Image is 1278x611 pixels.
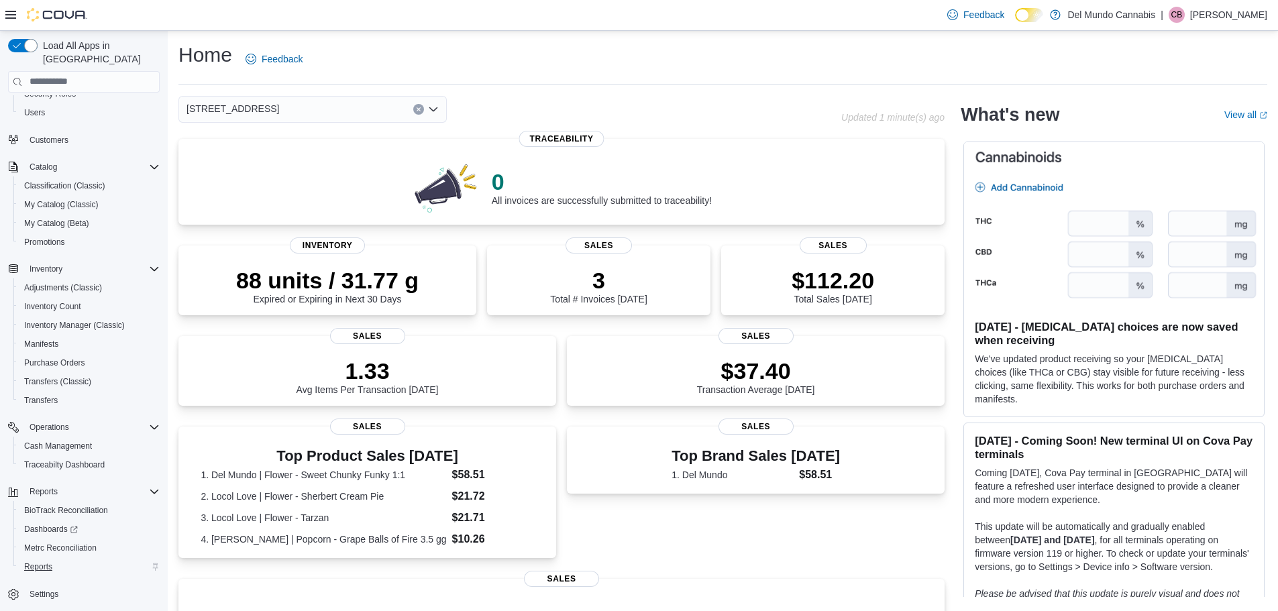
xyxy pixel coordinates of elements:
[19,521,160,537] span: Dashboards
[3,260,165,278] button: Inventory
[19,559,160,575] span: Reports
[201,468,446,482] dt: 1. Del Mundo | Flower - Sweet Chunky Funky 1:1
[1259,111,1267,119] svg: External link
[330,328,405,344] span: Sales
[19,280,160,296] span: Adjustments (Classic)
[672,448,840,464] h3: Top Brand Sales [DATE]
[297,357,439,384] p: 1.33
[19,457,110,473] a: Traceabilty Dashboard
[13,103,165,122] button: Users
[19,502,113,518] a: BioTrack Reconciliation
[13,539,165,557] button: Metrc Reconciliation
[792,267,874,294] p: $112.20
[13,391,165,410] button: Transfers
[187,101,279,117] span: [STREET_ADDRESS]
[566,237,633,254] span: Sales
[19,105,160,121] span: Users
[428,104,439,115] button: Open list of options
[290,237,365,254] span: Inventory
[24,180,105,191] span: Classification (Classic)
[30,486,58,497] span: Reports
[24,301,81,312] span: Inventory Count
[1171,7,1183,23] span: CB
[13,557,165,576] button: Reports
[718,328,794,344] span: Sales
[13,455,165,474] button: Traceabilty Dashboard
[24,339,58,349] span: Manifests
[799,467,840,483] dd: $58.51
[19,374,97,390] a: Transfers (Classic)
[975,434,1253,461] h3: [DATE] - Coming Soon! New terminal UI on Cova Pay terminals
[30,264,62,274] span: Inventory
[550,267,647,294] p: 3
[19,336,64,352] a: Manifests
[19,197,104,213] a: My Catalog (Classic)
[672,468,794,482] dt: 1. Del Mundo
[19,438,160,454] span: Cash Management
[19,502,160,518] span: BioTrack Reconciliation
[19,457,160,473] span: Traceabilty Dashboard
[841,112,945,123] p: Updated 1 minute(s) ago
[24,395,58,406] span: Transfers
[13,214,165,233] button: My Catalog (Beta)
[297,357,439,395] div: Avg Items Per Transaction [DATE]
[19,355,160,371] span: Purchase Orders
[201,490,446,503] dt: 2. Locol Love | Flower - Sherbert Cream Pie
[19,540,102,556] a: Metrc Reconciliation
[697,357,815,384] p: $37.40
[30,162,57,172] span: Catalog
[19,392,160,408] span: Transfers
[24,586,64,602] a: Settings
[975,520,1253,573] p: This update will be automatically and gradually enabled between , for all terminals operating on ...
[236,267,419,294] p: 88 units / 31.77 g
[24,237,65,247] span: Promotions
[975,320,1253,347] h3: [DATE] - [MEDICAL_DATA] choices are now saved when receiving
[13,437,165,455] button: Cash Management
[19,317,160,333] span: Inventory Manager (Classic)
[13,176,165,195] button: Classification (Classic)
[19,215,160,231] span: My Catalog (Beta)
[24,524,78,535] span: Dashboards
[452,467,534,483] dd: $58.51
[519,131,604,147] span: Traceability
[19,298,87,315] a: Inventory Count
[19,317,130,333] a: Inventory Manager (Classic)
[24,159,62,175] button: Catalog
[201,448,533,464] h3: Top Product Sales [DATE]
[452,488,534,504] dd: $21.72
[19,234,160,250] span: Promotions
[13,278,165,297] button: Adjustments (Classic)
[3,418,165,437] button: Operations
[800,237,867,254] span: Sales
[718,419,794,435] span: Sales
[411,160,481,214] img: 0
[550,267,647,304] div: Total # Invoices [DATE]
[30,422,69,433] span: Operations
[19,336,160,352] span: Manifests
[24,543,97,553] span: Metrc Reconciliation
[24,199,99,210] span: My Catalog (Classic)
[30,135,68,146] span: Customers
[524,571,599,587] span: Sales
[19,438,97,454] a: Cash Management
[1169,7,1185,23] div: Cody Brumfield
[492,168,712,195] p: 0
[963,8,1004,21] span: Feedback
[492,168,712,206] div: All invoices are successfully submitted to traceability!
[1161,7,1163,23] p: |
[27,8,87,21] img: Cova
[24,505,108,516] span: BioTrack Reconciliation
[19,540,160,556] span: Metrc Reconciliation
[24,261,160,277] span: Inventory
[1015,8,1043,22] input: Dark Mode
[452,531,534,547] dd: $10.26
[19,298,160,315] span: Inventory Count
[24,441,92,451] span: Cash Management
[975,466,1253,506] p: Coming [DATE], Cova Pay terminal in [GEOGRAPHIC_DATA] will feature a refreshed user interface des...
[24,131,160,148] span: Customers
[13,501,165,520] button: BioTrack Reconciliation
[24,282,102,293] span: Adjustments (Classic)
[330,419,405,435] span: Sales
[13,297,165,316] button: Inventory Count
[13,520,165,539] a: Dashboards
